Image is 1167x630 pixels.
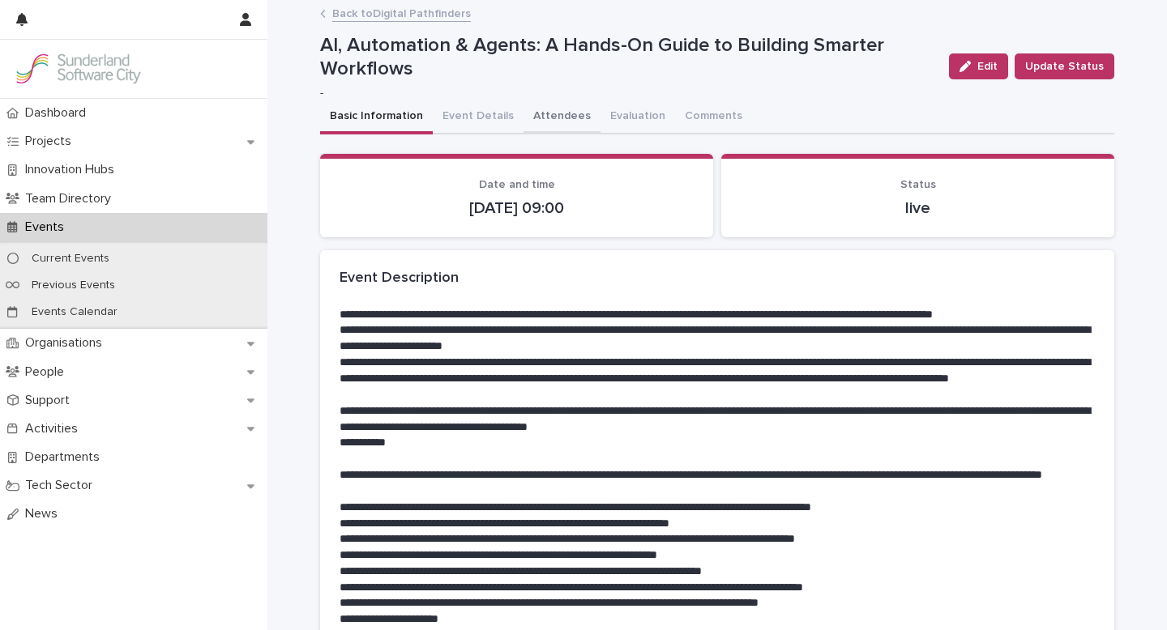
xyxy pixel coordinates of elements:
p: Events [19,219,77,235]
span: Status [900,179,936,190]
h2: Event Description [340,270,459,287]
p: Departments [19,449,113,465]
span: Date and time [479,179,555,190]
button: Attendees [524,100,601,134]
p: - [320,87,930,100]
span: Update Status [1025,58,1104,74]
p: Team Directory [19,191,124,206]
p: Previous Events [19,279,128,292]
p: AI, Automation & Agents: A Hands-On Guide to Building Smarter Workflows [320,34,936,81]
p: Projects [19,134,84,149]
button: Update Status [1015,53,1114,79]
button: Comments [675,100,752,134]
p: [DATE] 09:00 [340,198,694,218]
p: News [19,506,71,521]
p: Current Events [19,252,122,266]
button: Evaluation [601,100,675,134]
a: Back toDigital Pathfinders [332,3,471,22]
p: Dashboard [19,105,99,121]
span: Edit [977,61,998,72]
button: Basic Information [320,100,433,134]
p: Innovation Hubs [19,162,127,177]
p: Tech Sector [19,478,105,493]
img: Kay6KQejSz2FjblR6DWv [13,53,143,85]
p: People [19,364,77,380]
button: Edit [949,53,1008,79]
p: Organisations [19,335,115,351]
button: Event Details [433,100,524,134]
p: Support [19,393,83,408]
p: Events Calendar [19,305,130,319]
p: Activities [19,421,91,436]
p: live [741,198,1095,218]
